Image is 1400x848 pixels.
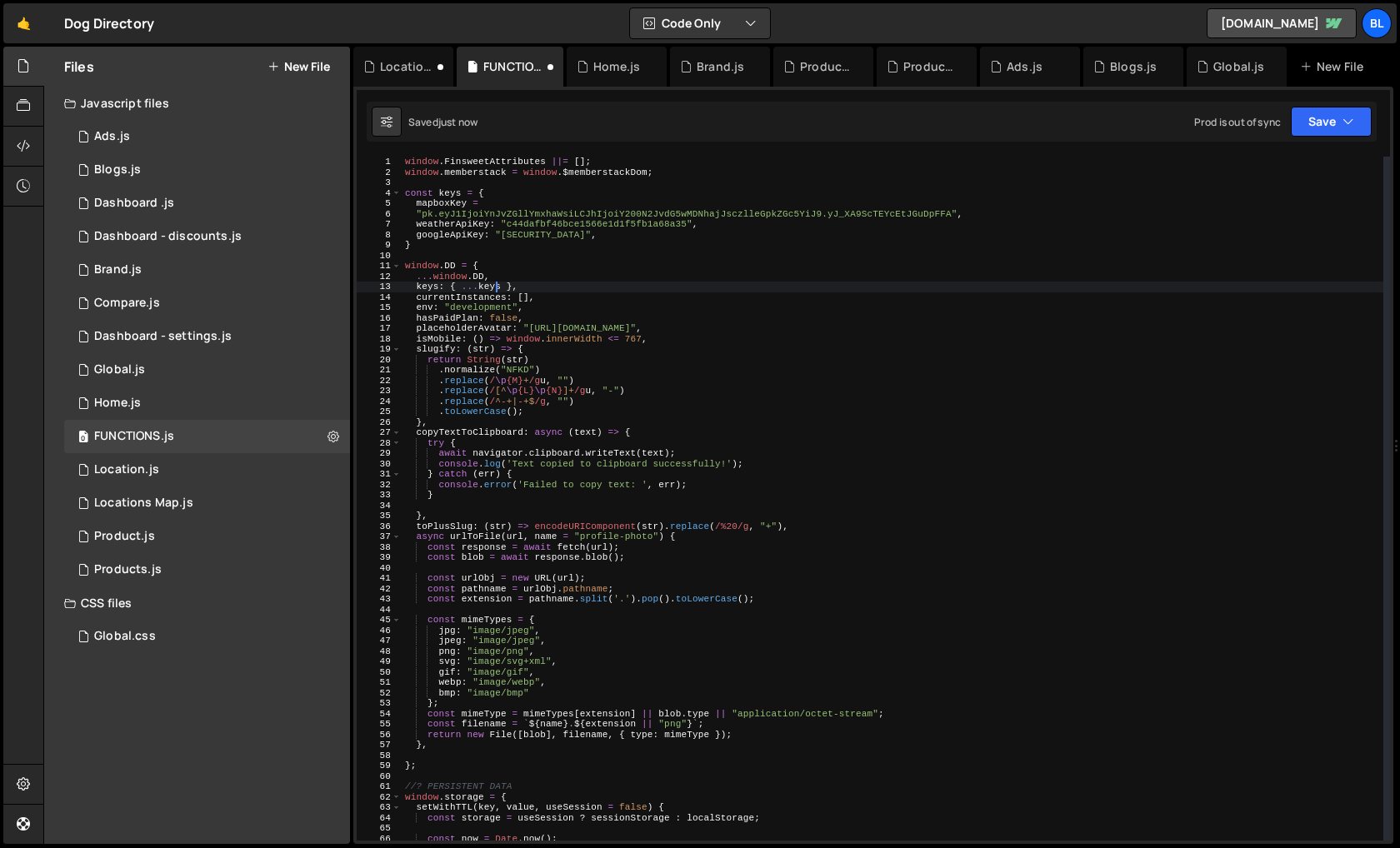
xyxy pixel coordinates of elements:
[357,605,402,616] div: 44
[357,656,402,667] div: 49
[630,8,770,38] button: Code Only
[357,240,402,251] div: 9
[357,834,402,845] div: 66
[357,334,402,345] div: 18
[94,262,142,277] div: Brand.js
[94,562,162,577] div: Products.js
[357,438,402,449] div: 28
[64,553,350,586] div: 16220/44324.js
[94,396,141,411] div: Home.js
[357,219,402,230] div: 7
[357,459,402,470] div: 30
[357,740,402,751] div: 57
[64,387,350,420] div: 16220/44319.js
[357,427,402,438] div: 27
[94,129,130,144] div: Ads.js
[357,781,402,792] div: 61
[357,480,402,491] div: 32
[357,302,402,313] div: 15
[357,209,402,220] div: 6
[357,251,402,262] div: 10
[357,386,402,397] div: 23
[357,188,402,199] div: 4
[64,520,350,553] div: 16220/44393.js
[357,813,402,824] div: 64
[94,229,242,244] div: Dashboard - discounts.js
[64,453,350,486] div: 16220/43679.js
[357,667,402,678] div: 50
[1291,107,1372,137] button: Save
[357,521,402,532] div: 36
[438,115,477,129] div: just now
[357,355,402,366] div: 20
[357,636,402,646] div: 47
[64,57,94,76] h2: Files
[44,586,350,620] div: CSS files
[64,220,350,253] div: 16220/46573.js
[44,87,350,120] div: Javascript files
[64,486,350,520] div: 16220/43680.js
[357,802,402,813] div: 63
[64,120,350,153] div: 16220/47090.js
[357,594,402,605] div: 43
[357,490,402,501] div: 33
[357,792,402,803] div: 62
[357,376,402,387] div: 22
[697,58,744,75] div: Brand.js
[64,420,350,453] div: 16220/44477.js
[357,823,402,834] div: 65
[357,313,402,324] div: 16
[357,531,402,542] div: 37
[357,563,402,574] div: 40
[357,198,402,209] div: 5
[357,626,402,636] div: 46
[357,719,402,730] div: 55
[357,771,402,782] div: 60
[357,584,402,595] div: 42
[94,429,174,444] div: FUNCTIONS.js
[357,501,402,511] div: 34
[903,58,957,75] div: Products.js
[1213,58,1264,75] div: Global.js
[94,629,156,644] div: Global.css
[357,344,402,355] div: 19
[357,177,402,188] div: 3
[357,573,402,584] div: 41
[64,253,350,287] div: 16220/44394.js
[357,282,402,292] div: 13
[64,13,154,33] div: Dog Directory
[800,58,853,75] div: Product.js
[357,698,402,709] div: 53
[94,362,145,377] div: Global.js
[357,751,402,761] div: 58
[64,620,350,653] div: 16220/43682.css
[64,287,350,320] div: 16220/44328.js
[1194,115,1281,129] div: Prod is out of sync
[1007,58,1042,75] div: Ads.js
[357,646,402,657] div: 48
[357,417,402,428] div: 26
[357,157,402,167] div: 1
[357,167,402,178] div: 2
[357,323,402,334] div: 17
[357,448,402,459] div: 29
[78,431,88,445] span: 0
[64,353,350,387] div: 16220/43681.js
[64,187,350,220] div: 16220/46559.js
[1110,58,1157,75] div: Blogs.js
[94,329,232,344] div: Dashboard - settings.js
[267,60,330,73] button: New File
[357,761,402,771] div: 59
[1362,8,1392,38] a: Bl
[357,615,402,626] div: 45
[408,115,477,129] div: Saved
[1300,58,1370,75] div: New File
[357,469,402,480] div: 31
[357,292,402,303] div: 14
[357,709,402,720] div: 54
[357,272,402,282] div: 12
[357,365,402,376] div: 21
[357,677,402,688] div: 51
[64,320,350,353] div: 16220/44476.js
